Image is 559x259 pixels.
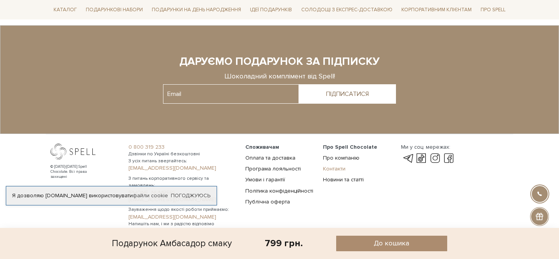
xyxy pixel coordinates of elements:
span: Зауваження щодо якості роботи приймаємо: [128,206,236,213]
div: 799 грн. [265,237,303,249]
a: Корпоративним клієнтам [398,4,475,16]
a: Політика конфіденційності [245,188,313,194]
a: Програма лояльності [245,165,301,172]
span: Дзвінки по Україні безкоштовні [128,151,236,158]
span: Напишіть нам, і ми з радістю відповімо [128,221,236,228]
div: Я дозволяю [DOMAIN_NAME] використовувати [6,192,217,199]
button: До кошика [336,236,447,251]
a: instagram [429,154,442,163]
a: Каталог [50,4,80,16]
a: Умови і гарантії [245,176,285,183]
div: Подарунок Амбасадор смаку [112,236,232,251]
a: Солодощі з експрес-доставкою [298,3,396,16]
a: Погоджуюсь [171,192,210,199]
div: © [DATE]-[DATE] Spell Chocolate. Всі права захищені [50,164,103,179]
a: Подарункові набори [83,4,146,16]
div: Ми у соц. мережах: [401,144,455,151]
a: Ідеї подарунків [247,4,295,16]
a: Про компанію [323,155,359,161]
a: 0 800 319 233 [128,144,236,151]
a: tik-tok [415,154,428,163]
a: Контакти [323,165,345,172]
a: Новини та статті [323,176,364,183]
span: З усіх питань звертайтесь: [128,158,236,165]
a: telegram [401,154,414,163]
span: До кошика [374,239,409,248]
a: [EMAIL_ADDRESS][DOMAIN_NAME] [128,214,236,221]
a: Подарунки на День народження [149,4,244,16]
a: Про Spell [477,4,509,16]
a: facebook [442,154,455,163]
span: Про Spell Chocolate [323,144,377,150]
a: файли cookie [133,192,168,199]
a: Публічна оферта [245,198,290,205]
a: [EMAIL_ADDRESS][DOMAIN_NAME] [128,165,236,172]
span: З питань корпоративного сервісу та замовлень: [128,175,236,189]
span: Споживачам [245,144,279,150]
a: Оплата та доставка [245,155,295,161]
